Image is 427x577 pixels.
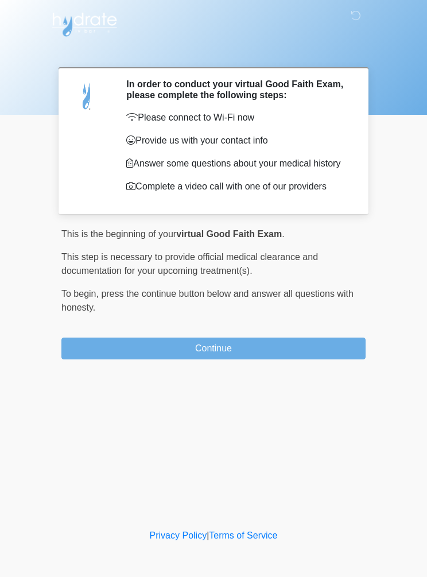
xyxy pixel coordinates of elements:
p: Answer some questions about your medical history [126,157,348,171]
h1: ‎ ‎ ‎ ‎ [53,41,374,63]
span: press the continue button below and answer all questions with honesty. [61,289,354,312]
p: Please connect to Wi-Fi now [126,111,348,125]
h2: In order to conduct your virtual Good Faith Exam, please complete the following steps: [126,79,348,100]
span: This step is necessary to provide official medical clearance and documentation for your upcoming ... [61,252,318,276]
strong: virtual Good Faith Exam [176,229,282,239]
p: Complete a video call with one of our providers [126,180,348,193]
img: Agent Avatar [70,79,104,113]
a: | [207,530,209,540]
p: Provide us with your contact info [126,134,348,148]
span: This is the beginning of your [61,229,176,239]
img: Hydrate IV Bar - Flagstaff Logo [50,9,119,37]
a: Terms of Service [209,530,277,540]
span: To begin, [61,289,101,299]
a: Privacy Policy [150,530,207,540]
span: . [282,229,284,239]
button: Continue [61,338,366,359]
